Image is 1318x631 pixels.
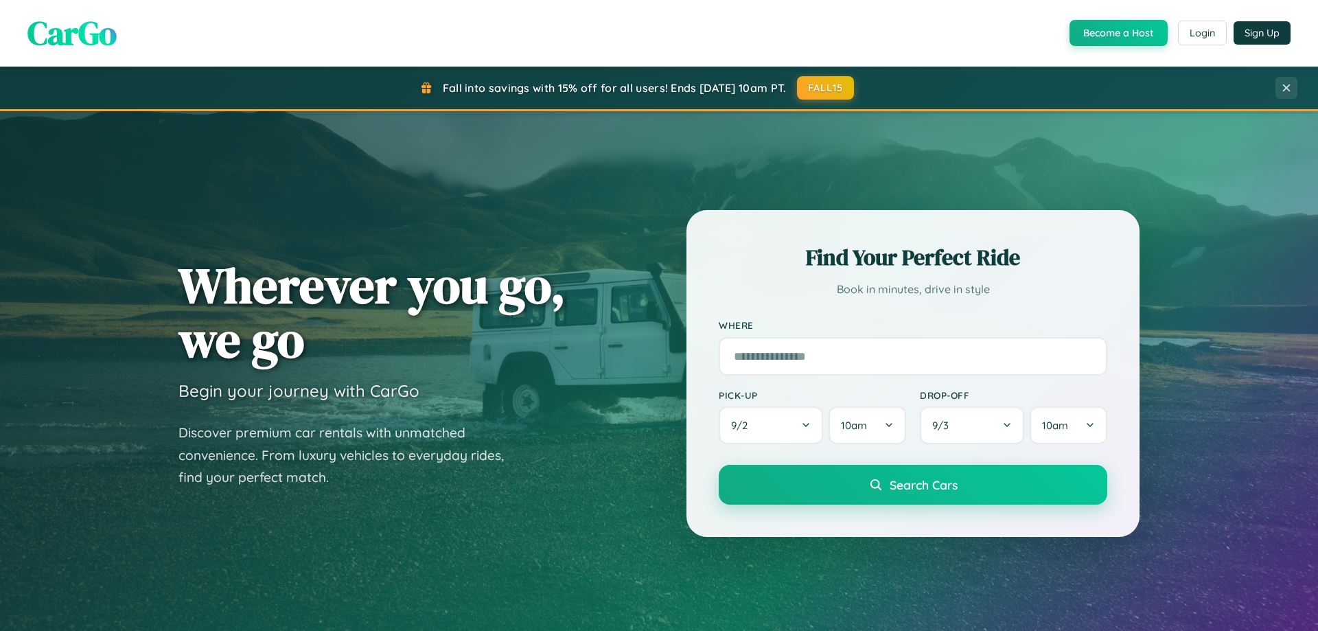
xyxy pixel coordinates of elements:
[829,406,906,444] button: 10am
[27,10,117,56] span: CarGo
[797,76,855,100] button: FALL15
[178,422,522,489] p: Discover premium car rentals with unmatched convenience. From luxury vehicles to everyday rides, ...
[719,279,1107,299] p: Book in minutes, drive in style
[731,419,754,432] span: 9 / 2
[719,389,906,401] label: Pick-up
[1178,21,1227,45] button: Login
[719,465,1107,505] button: Search Cars
[719,242,1107,273] h2: Find Your Perfect Ride
[1234,21,1291,45] button: Sign Up
[178,380,419,401] h3: Begin your journey with CarGo
[1070,20,1168,46] button: Become a Host
[920,389,1107,401] label: Drop-off
[920,406,1024,444] button: 9/3
[1030,406,1107,444] button: 10am
[1042,419,1068,432] span: 10am
[932,419,956,432] span: 9 / 3
[178,258,566,367] h1: Wherever you go, we go
[719,320,1107,332] label: Where
[890,477,958,492] span: Search Cars
[719,406,823,444] button: 9/2
[841,419,867,432] span: 10am
[443,81,787,95] span: Fall into savings with 15% off for all users! Ends [DATE] 10am PT.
